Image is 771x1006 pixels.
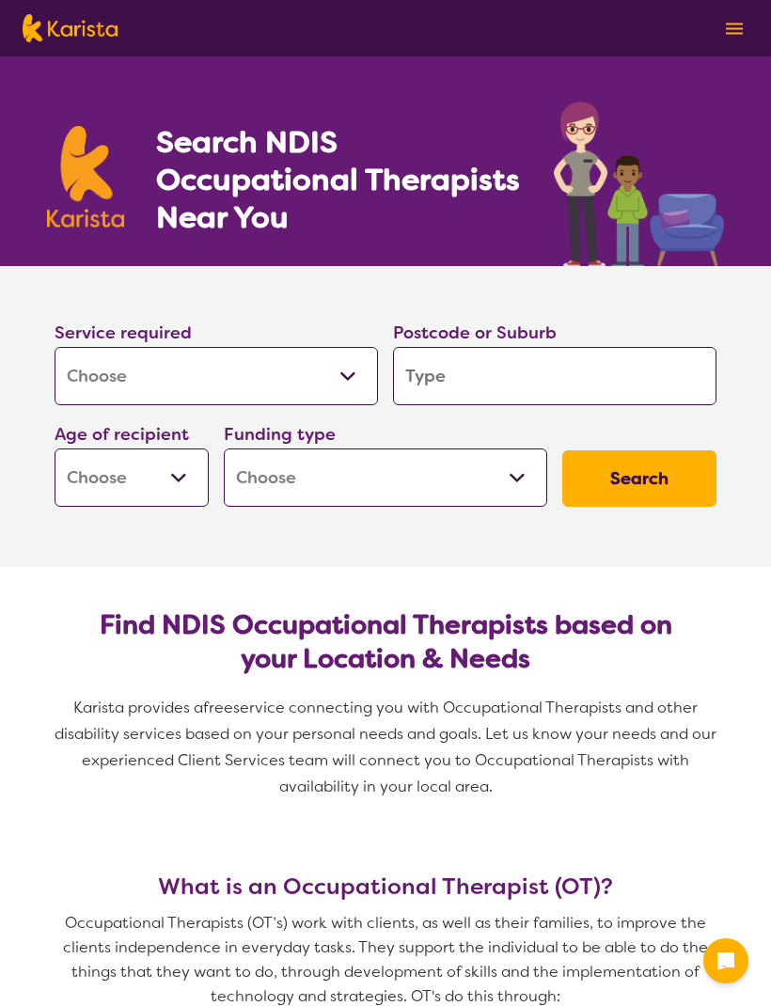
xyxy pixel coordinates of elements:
[70,608,701,676] h2: Find NDIS Occupational Therapists based on your Location & Needs
[55,423,189,446] label: Age of recipient
[554,102,724,266] img: occupational-therapy
[393,322,557,344] label: Postcode or Suburb
[203,698,233,717] span: free
[726,23,743,35] img: menu
[224,423,336,446] label: Funding type
[562,450,716,507] button: Search
[55,322,192,344] label: Service required
[47,126,124,228] img: Karista logo
[156,123,522,236] h1: Search NDIS Occupational Therapists Near You
[47,873,724,900] h3: What is an Occupational Therapist (OT)?
[73,698,203,717] span: Karista provides a
[55,698,720,796] span: service connecting you with Occupational Therapists and other disability services based on your p...
[393,347,716,405] input: Type
[23,14,118,42] img: Karista logo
